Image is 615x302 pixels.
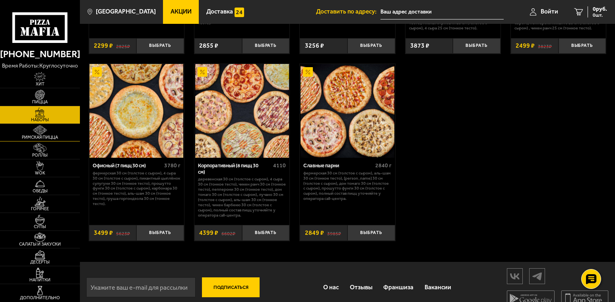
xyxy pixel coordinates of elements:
button: Выбрать [347,38,395,54]
span: 2849 ₽ [305,230,324,236]
a: О нас [318,277,344,298]
span: 3256 ₽ [305,43,324,49]
s: 2825 ₽ [116,43,130,49]
span: 0 шт. [593,13,607,17]
img: Акционный [303,67,312,77]
a: Отзывы [344,277,378,298]
button: Выбрать [559,38,606,54]
span: Войти [541,9,558,15]
s: 5623 ₽ [116,230,130,236]
a: АкционныйКорпоративный (8 пицц 30 см) [194,64,289,158]
span: 4399 ₽ [199,230,218,236]
s: 3985 ₽ [327,230,341,236]
a: Вакансии [419,277,457,298]
span: [GEOGRAPHIC_DATA] [96,9,156,15]
span: 2499 ₽ [516,43,535,49]
img: Акционный [198,67,207,77]
button: Выбрать [453,38,501,54]
img: tg [530,269,545,283]
img: 15daf4d41897b9f0e9f617042186c801.svg [235,8,244,17]
span: Доставить по адресу: [316,9,380,15]
span: 2299 ₽ [94,43,113,49]
a: Франшиза [378,277,419,298]
img: Славные парни [301,64,394,158]
p: Фермерская 30 см (толстое с сыром), Аль-Шам 30 см (тонкое тесто), [PERSON_NAME] 30 см (толстое с ... [303,171,391,201]
p: Фермерская 30 см (толстое с сыром), 4 сыра 30 см (толстое с сыром), Пикантный цыплёнок сулугуни 3... [93,171,180,207]
span: Акции [171,9,192,15]
div: Славные парни [303,163,373,168]
button: Выбрать [347,225,395,240]
span: 4110 [273,162,286,169]
span: 2855 ₽ [199,43,218,49]
div: Корпоративный (8 пицц 30 см) [198,163,271,175]
p: Деревенская 30 см (толстое с сыром), 4 сыра 30 см (тонкое тесто), Чикен Ранч 30 см (тонкое тесто)... [198,177,286,218]
span: Доставка [206,9,233,15]
span: 2840 г [375,162,392,169]
button: Выбрать [242,38,290,54]
img: Корпоративный (8 пицц 30 см) [195,64,289,158]
input: Ваш адрес доставки [380,5,503,19]
button: Выбрать [242,225,290,240]
button: Выбрать [136,38,184,54]
img: vk [507,269,522,283]
span: 0 руб. [593,6,607,12]
input: Укажите ваш e-mail для рассылки [86,277,196,297]
button: Подписаться [202,277,260,297]
div: Офисный (7 пицц 30 см) [93,163,162,168]
s: 6602 ₽ [221,230,235,236]
span: 3873 ₽ [410,43,429,49]
button: Выбрать [136,225,184,240]
img: Акционный [92,67,102,77]
s: 3823 ₽ [538,43,552,49]
a: АкционныйСлавные парни [300,64,395,158]
a: АкционныйОфисный (7 пицц 30 см) [89,64,184,158]
img: Офисный (7 пицц 30 см) [89,64,183,158]
span: 3499 ₽ [94,230,113,236]
span: 3780 г [164,162,180,169]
